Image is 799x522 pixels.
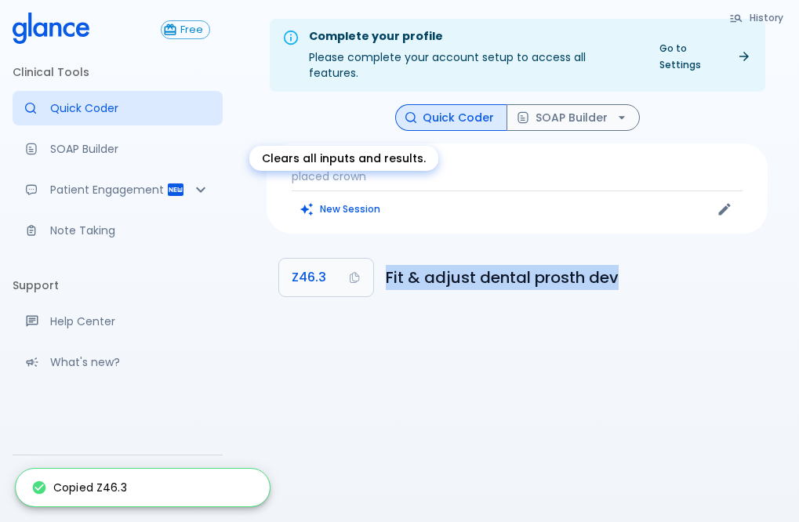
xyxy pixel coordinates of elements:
p: Note Taking [50,223,210,238]
div: Clears all inputs and results. [249,146,438,171]
button: Free [161,20,210,39]
a: Get help from our support team [13,304,223,339]
p: Quick Coder [50,100,210,116]
p: Help Center [50,314,210,329]
a: Advanced note-taking [13,213,223,248]
li: Settings [13,398,223,436]
button: Copy Code Z46.3 to clipboard [279,259,373,296]
a: Click to view or change your subscription [161,20,223,39]
div: Copied Z46.3 [31,473,127,502]
button: History [721,6,793,29]
div: [PERSON_NAME][GEOGRAPHIC_DATA] [13,462,223,516]
button: SOAP Builder [507,104,640,132]
a: Moramiz: Find ICD10AM codes instantly [13,91,223,125]
li: Clinical Tools [13,53,223,91]
p: Patient Engagement [50,182,166,198]
a: Go to Settings [650,37,759,76]
a: Docugen: Compose a clinical documentation in seconds [13,132,223,166]
button: Edit [713,198,736,221]
button: Clears all inputs and results. [292,198,390,220]
p: placed crown [292,169,743,184]
span: Z46.3 [292,266,326,288]
button: Quick Coder [395,104,507,132]
span: Free [174,24,209,36]
div: Recent updates and feature releases [13,345,223,379]
p: SOAP Builder [50,141,210,157]
h6: Fit & adjust dental prosth dev [386,265,755,290]
p: What's new? [50,354,210,370]
div: Complete your profile [309,28,637,45]
div: Please complete your account setup to access all features. [309,24,637,87]
li: Support [13,266,223,304]
div: Patient Reports & Referrals [13,172,223,207]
